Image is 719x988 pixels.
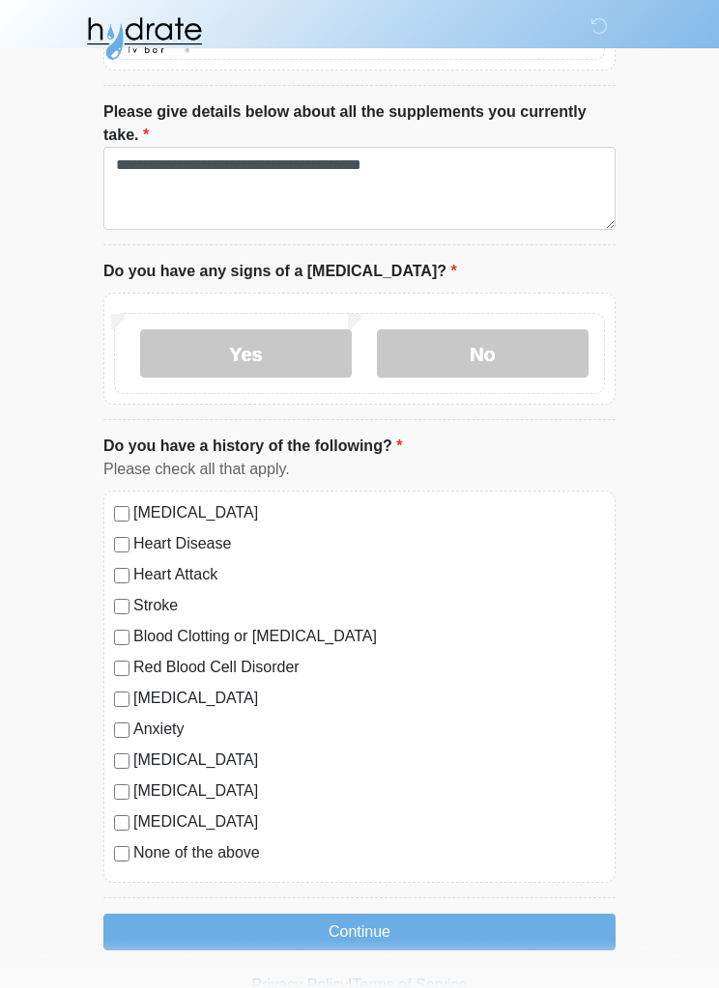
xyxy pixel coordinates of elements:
label: [MEDICAL_DATA] [133,688,605,711]
input: Heart Attack [114,569,129,584]
input: [MEDICAL_DATA] [114,692,129,708]
input: Red Blood Cell Disorder [114,662,129,677]
label: Anxiety [133,719,605,742]
label: Yes [140,330,352,379]
label: [MEDICAL_DATA] [133,502,605,525]
input: [MEDICAL_DATA] [114,816,129,832]
label: [MEDICAL_DATA] [133,780,605,804]
input: Heart Disease [114,538,129,553]
label: [MEDICAL_DATA] [133,811,605,834]
label: No [377,330,589,379]
input: [MEDICAL_DATA] [114,785,129,801]
input: Stroke [114,600,129,615]
button: Continue [103,915,616,951]
label: Red Blood Cell Disorder [133,657,605,680]
img: Hydrate IV Bar - Glendale Logo [84,14,204,63]
label: Please give details below about all the supplements you currently take. [103,101,616,148]
label: [MEDICAL_DATA] [133,749,605,773]
label: Stroke [133,595,605,618]
label: Heart Attack [133,564,605,587]
input: None of the above [114,847,129,862]
input: [MEDICAL_DATA] [114,754,129,770]
label: Do you have any signs of a [MEDICAL_DATA]? [103,261,457,284]
input: Anxiety [114,723,129,739]
label: Do you have a history of the following? [103,436,402,459]
label: Heart Disease [133,533,605,556]
div: Please check all that apply. [103,459,616,482]
label: Blood Clotting or [MEDICAL_DATA] [133,626,605,649]
label: None of the above [133,842,605,865]
input: [MEDICAL_DATA] [114,507,129,522]
input: Blood Clotting or [MEDICAL_DATA] [114,631,129,646]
